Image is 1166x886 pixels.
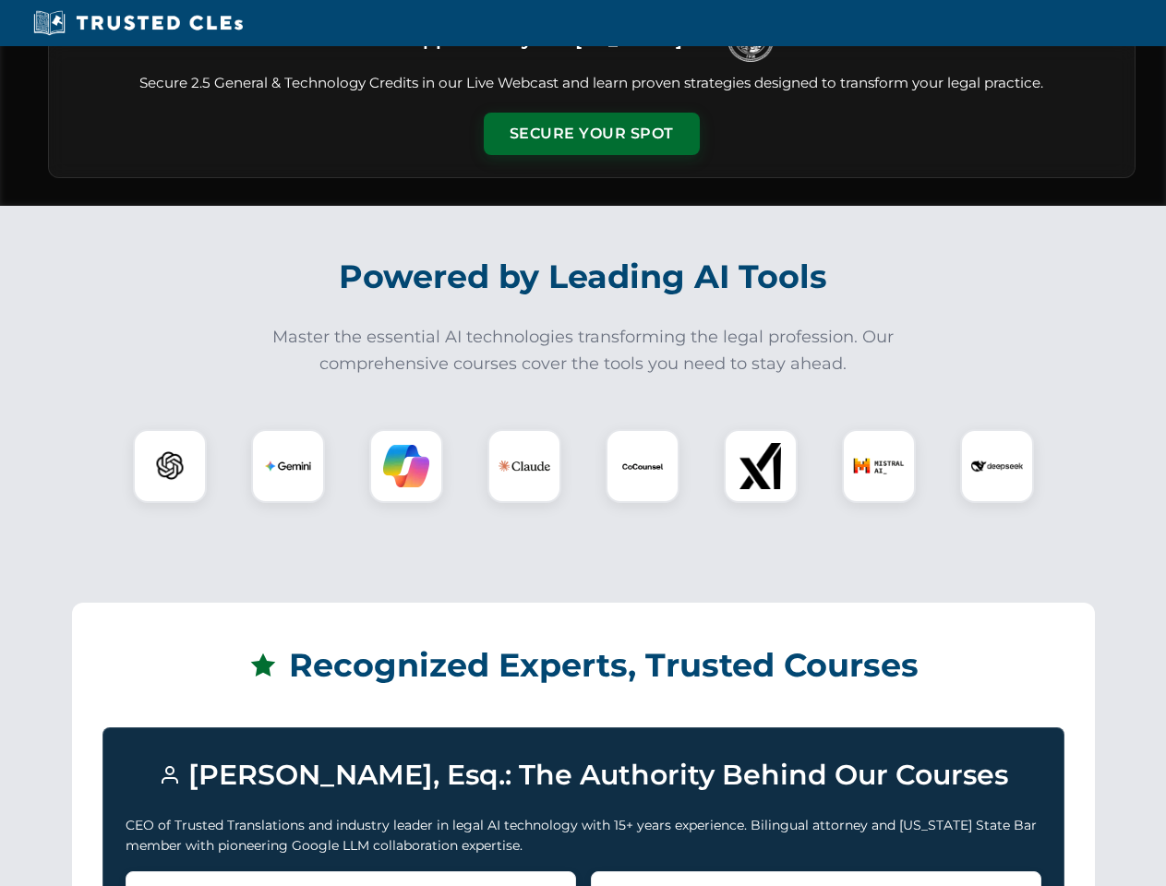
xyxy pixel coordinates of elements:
[126,815,1041,856] p: CEO of Trusted Translations and industry leader in legal AI technology with 15+ years experience....
[853,440,905,492] img: Mistral AI Logo
[971,440,1023,492] img: DeepSeek Logo
[619,443,666,489] img: CoCounsel Logo
[499,440,550,492] img: Claude Logo
[724,429,798,503] div: xAI
[126,750,1041,800] h3: [PERSON_NAME], Esq.: The Authority Behind Our Courses
[71,73,1112,94] p: Secure 2.5 General & Technology Credits in our Live Webcast and learn proven strategies designed ...
[265,443,311,489] img: Gemini Logo
[484,113,700,155] button: Secure Your Spot
[960,429,1034,503] div: DeepSeek
[738,443,784,489] img: xAI Logo
[143,439,197,493] img: ChatGPT Logo
[260,324,907,377] p: Master the essential AI technologies transforming the legal profession. Our comprehensive courses...
[28,9,248,37] img: Trusted CLEs
[606,429,679,503] div: CoCounsel
[102,633,1064,698] h2: Recognized Experts, Trusted Courses
[251,429,325,503] div: Gemini
[487,429,561,503] div: Claude
[72,245,1095,309] h2: Powered by Leading AI Tools
[842,429,916,503] div: Mistral AI
[133,429,207,503] div: ChatGPT
[369,429,443,503] div: Copilot
[383,443,429,489] img: Copilot Logo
